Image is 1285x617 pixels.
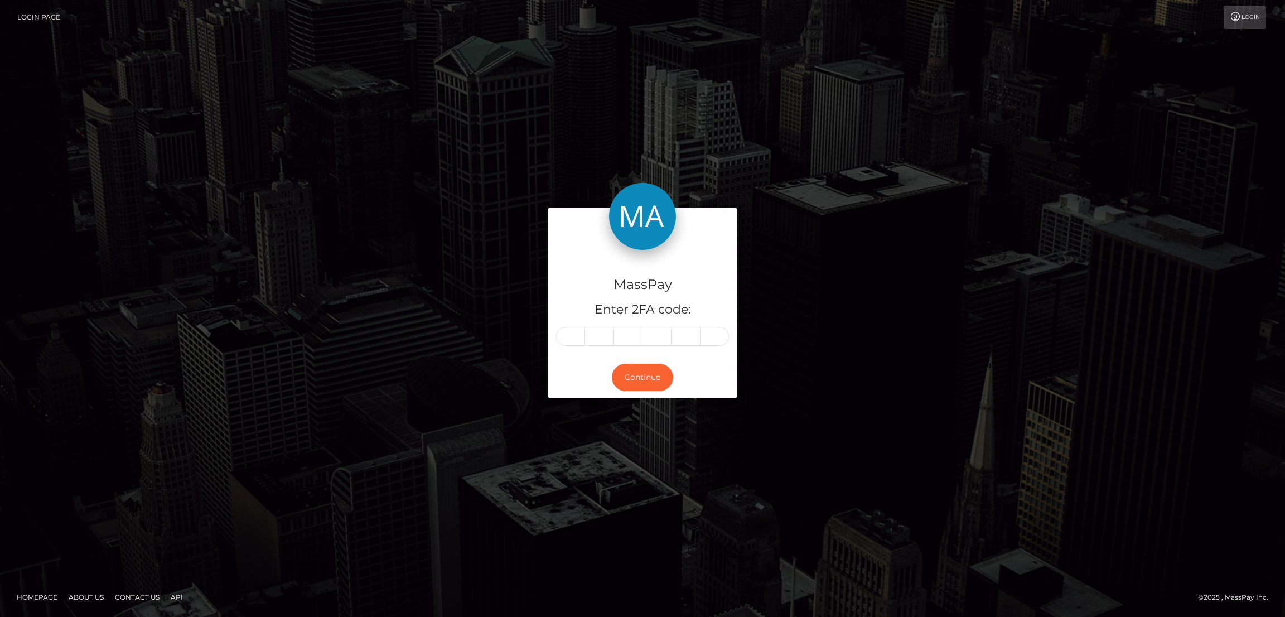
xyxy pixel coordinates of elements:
a: API [166,589,187,606]
a: Contact Us [110,589,164,606]
a: About Us [64,589,108,606]
a: Login Page [17,6,60,29]
img: MassPay [609,183,676,250]
button: Continue [612,364,673,391]
a: Homepage [12,589,62,606]
div: © 2025 , MassPay Inc. [1198,591,1277,604]
a: Login [1224,6,1266,29]
h5: Enter 2FA code: [556,301,729,319]
h4: MassPay [556,275,729,295]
